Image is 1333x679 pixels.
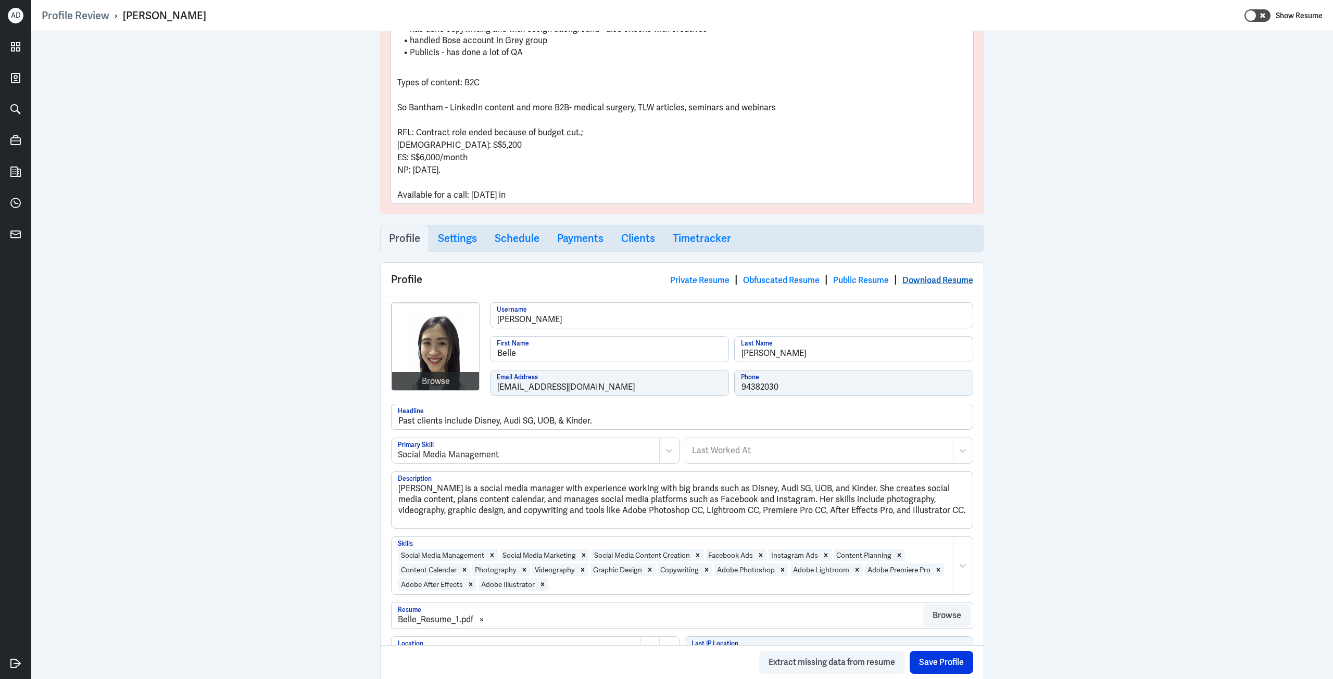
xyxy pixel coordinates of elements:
[491,370,728,395] input: Email Address
[491,337,728,362] input: First Name
[438,232,477,245] h3: Settings
[495,232,539,245] h3: Schedule
[592,549,692,561] div: Social Media Content Creation
[777,563,788,576] div: Remove Adobe Photoshop
[833,548,906,562] div: Content PlanningRemove Content Planning
[398,563,459,576] div: Content Calendar
[392,404,973,429] input: Headline
[864,562,945,577] div: Adobe Premiere ProRemove Adobe Premiere Pro
[759,651,904,674] button: Extract missing data from resume
[769,549,820,561] div: Instagram Ads
[910,651,973,674] button: Save Profile
[397,164,967,176] p: NP: [DATE].
[670,272,973,287] div: | | |
[701,563,712,576] div: Remove Copywriting
[670,275,730,286] a: Private Resume
[472,563,519,576] div: Photography
[658,563,701,576] div: Copywriting
[673,232,731,245] h3: Timetracker
[471,562,531,577] div: PhotographyRemove Photography
[768,548,833,562] div: Instagram AdsRemove Instagram Ads
[851,563,863,576] div: Remove Adobe Lightroom
[531,562,589,577] div: VideographyRemove Videography
[422,375,450,388] div: Browse
[398,613,473,626] div: Belle_Resume_1.pdf
[713,562,789,577] div: Adobe PhotoshopRemove Adobe Photoshop
[532,563,577,576] div: Videography
[397,76,967,89] p: Types of content: B2C
[557,232,603,245] h3: Payments
[714,563,777,576] div: Adobe Photoshop
[397,577,477,592] div: Adobe After EffectsRemove Adobe After Effects
[397,548,499,562] div: Social Media ManagementRemove Social Media Management
[479,578,537,591] div: Adobe Illustrator
[465,578,476,591] div: Remove Adobe After Effects
[397,151,967,164] p: ES: S$6,000/month
[755,549,766,561] div: Remove Facebook Ads
[397,101,967,114] p: So Bantham - LinkedIn content and more B2B- medical surgery, TLW articles, seminars and webinars
[477,577,549,592] div: Adobe IllustratorRemove Adobe Illustrator
[865,563,933,576] div: Adobe Premiere Pro
[397,47,967,59] li: Publicis - has done a lot of QA
[902,275,973,286] a: Download Resume
[459,563,470,576] div: Remove Content Calendar
[735,337,973,362] input: Last Name
[486,549,498,561] div: Remove Social Media Management
[894,549,905,561] div: Remove Content Planning
[833,275,889,286] a: Public Resume
[692,549,703,561] div: Remove Social Media Content Creation
[790,563,851,576] div: Adobe Lightroom
[537,578,548,591] div: Remove Adobe Illustrator
[933,563,944,576] div: Remove Adobe Premiere Pro
[397,126,967,139] p: RFL: Contract role ended because of budget cut.;
[621,232,655,245] h3: Clients
[578,549,589,561] div: Remove Social Media Marketing
[590,563,644,576] div: Graphic Design
[735,370,973,395] input: Phone
[589,562,657,577] div: Graphic DesignRemove Graphic Design
[644,563,656,576] div: Remove Graphic Design
[1276,9,1323,22] label: Show Resume
[743,275,820,286] a: Obfuscated Resume
[109,9,123,22] p: ›
[397,139,967,151] p: [DEMOGRAPHIC_DATA]: S$5,200
[392,303,480,391] img: belle-cheng.jpg
[590,548,705,562] div: Social Media Content CreationRemove Social Media Content Creation
[499,548,590,562] div: Social Media MarketingRemove Social Media Marketing
[123,9,206,22] div: [PERSON_NAME]
[657,562,713,577] div: CopywritingRemove Copywriting
[685,637,973,662] input: Last IP Location
[8,8,23,23] div: AD
[834,549,894,561] div: Content Planning
[397,562,471,577] div: Content CalendarRemove Content Calendar
[820,549,832,561] div: Remove Instagram Ads
[398,549,486,561] div: Social Media Management
[706,549,755,561] div: Facebook Ads
[500,549,578,561] div: Social Media Marketing
[397,35,967,47] li: handled Bose account in Grey group
[577,563,588,576] div: Remove Videography
[491,303,973,328] input: Username
[923,604,971,627] button: Browse
[789,562,864,577] div: Adobe LightroomRemove Adobe Lightroom
[389,232,420,245] h3: Profile
[705,548,768,562] div: Facebook AdsRemove Facebook Ads
[397,189,967,201] p: Available for a call: [DATE] in
[519,563,530,576] div: Remove Photography
[381,263,984,297] div: Profile
[398,578,465,591] div: Adobe After Effects
[42,9,109,22] a: Profile Review
[392,472,973,528] textarea: [PERSON_NAME] is a social media manager with experience working with big brands such as Disney, A...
